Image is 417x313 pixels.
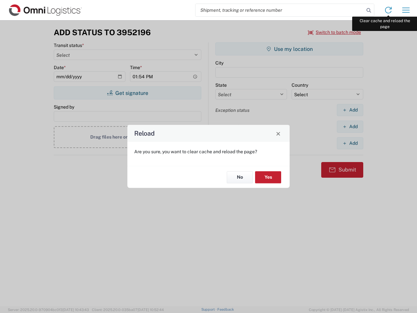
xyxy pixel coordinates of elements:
button: No [227,171,253,183]
button: Yes [255,171,281,183]
input: Shipment, tracking or reference number [195,4,364,16]
p: Are you sure, you want to clear cache and reload the page? [134,149,283,155]
button: Close [274,129,283,138]
h4: Reload [134,129,155,138]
